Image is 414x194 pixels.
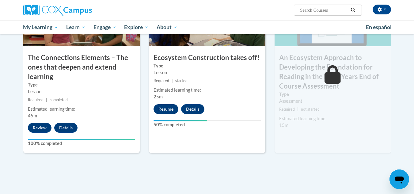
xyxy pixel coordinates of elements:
[348,6,358,14] button: Search
[149,53,265,63] h3: Ecosystem Construction takes off!
[279,107,295,112] span: Required
[120,20,153,34] a: Explore
[362,21,396,34] a: En español
[366,24,392,30] span: En español
[279,98,386,105] div: Assessment
[23,53,140,81] h3: The Connections Elements – The ones that deepen and extend learning
[28,106,135,112] div: Estimated learning time:
[279,115,386,122] div: Estimated learning time:
[275,53,391,91] h3: An Ecosystem Approach to Developing the Foundation for Reading in the Early Years End of Course A...
[154,94,163,99] span: 25m
[62,20,89,34] a: Learn
[28,82,135,88] label: Type
[154,69,261,76] div: Lesson
[373,5,391,14] button: Account Settings
[28,97,44,102] span: Required
[301,107,320,112] span: not started
[89,20,120,34] a: Engage
[157,24,177,31] span: About
[23,5,140,16] a: Cox Campus
[14,20,400,34] div: Main menu
[19,20,63,34] a: My Learning
[172,78,173,83] span: |
[28,113,37,118] span: 45m
[154,87,261,93] div: Estimated learning time:
[28,88,135,95] div: Lesson
[54,123,78,133] button: Details
[297,107,298,112] span: |
[50,97,68,102] span: completed
[279,91,386,98] label: Type
[28,123,51,133] button: Review
[124,24,149,31] span: Explore
[154,63,261,69] label: Type
[23,5,92,16] img: Cox Campus
[154,104,178,114] button: Resume
[389,169,409,189] iframe: Button to launch messaging window
[154,120,207,121] div: Your progress
[66,24,85,31] span: Learn
[279,123,288,128] span: 15m
[153,20,181,34] a: About
[28,140,135,147] label: 100% completed
[154,78,169,83] span: Required
[28,139,135,140] div: Your progress
[46,97,47,102] span: |
[93,24,116,31] span: Engage
[23,24,58,31] span: My Learning
[154,121,261,128] label: 50% completed
[181,104,204,114] button: Details
[299,6,348,14] input: Search Courses
[175,78,188,83] span: started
